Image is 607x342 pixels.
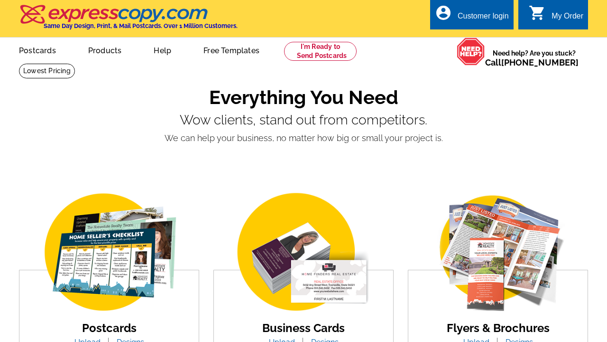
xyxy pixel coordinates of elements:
a: [PHONE_NUMBER] [501,57,579,67]
a: account_circle Customer login [435,10,509,22]
span: Need help? Are you stuck? [485,48,583,67]
h4: Same Day Design, Print, & Mail Postcards. Over 1 Million Customers. [44,22,238,29]
a: Help [138,38,186,61]
a: Products [73,38,137,61]
a: Flyers & Brochures [447,321,550,335]
h1: Everything You Need [19,86,588,109]
p: Wow clients, stand out from competitors. [19,113,588,128]
img: business-card.png [223,190,384,315]
a: Free Templates [188,38,275,61]
a: Business Cards [262,321,345,335]
a: shopping_cart My Order [529,10,583,22]
a: Postcards [4,38,71,61]
i: account_circle [435,4,452,21]
img: help [457,38,485,66]
div: My Order [552,12,583,25]
div: Customer login [458,12,509,25]
a: Postcards [82,321,137,335]
a: Same Day Design, Print, & Mail Postcards. Over 1 Million Customers. [19,11,238,29]
img: flyer-card.png [417,190,579,315]
p: We can help your business, no matter how big or small your project is. [19,132,588,144]
span: Call [485,57,579,67]
img: img_postcard.png [28,190,190,315]
i: shopping_cart [529,4,546,21]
